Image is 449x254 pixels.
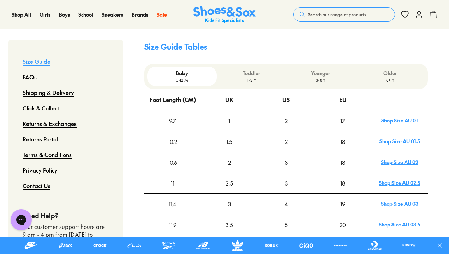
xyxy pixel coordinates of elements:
[23,178,50,193] a: Contact Us
[258,111,314,131] div: 2
[145,111,201,131] div: 9.7
[315,111,371,131] div: 17
[293,7,395,22] button: Search our range of products
[358,77,422,83] p: 8+ Y
[23,116,77,131] a: Returns & Exchanges
[339,90,347,109] div: EU
[379,179,420,186] a: Shop Size AU 02.5
[202,132,258,151] div: 1.5
[150,90,196,109] div: Foot Length (CM)
[258,173,314,193] div: 3
[315,173,371,193] div: 18
[308,11,366,18] span: Search our range of products
[258,132,314,151] div: 2
[145,132,201,151] div: 10.2
[144,41,428,53] h4: Size Guide Tables
[145,194,201,214] div: 11.4
[258,215,314,235] div: 5
[145,173,201,193] div: 11
[132,11,148,18] a: Brands
[202,215,258,235] div: 3.5
[12,11,31,18] a: Shop All
[23,147,72,162] a: Terms & Conditions
[193,6,256,23] img: SNS_Logo_Responsive.svg
[193,6,256,23] a: Shoes & Sox
[225,90,233,109] div: UK
[23,54,50,69] a: Size Guide
[282,90,290,109] div: US
[23,131,58,147] a: Returns Portal
[202,152,258,172] div: 2
[40,11,50,18] a: Girls
[150,69,214,77] p: Baby
[23,211,109,220] h4: Need Help?
[220,69,283,77] p: Toddler
[157,11,167,18] a: Sale
[202,173,258,193] div: 2.5
[202,111,258,131] div: 1
[379,221,420,228] a: Shop Size AU 03.5
[289,77,353,83] p: 3-8 Y
[59,11,70,18] a: Boys
[315,215,371,235] div: 20
[379,138,420,145] a: Shop Size AU 01.5
[315,152,371,172] div: 18
[315,132,371,151] div: 18
[78,11,93,18] a: School
[23,162,58,178] a: Privacy Policy
[381,158,418,165] a: Shop Size AU 02
[315,194,371,214] div: 19
[145,152,201,172] div: 10.6
[102,11,123,18] a: Sneakers
[289,69,353,77] p: Younger
[381,200,418,207] a: Shop Size AU 03
[23,85,74,100] a: Shipping & Delivery
[381,117,418,124] a: Shop Size AU 01
[258,152,314,172] div: 3
[258,194,314,214] div: 4
[150,77,214,83] p: 0-12 M
[23,69,37,85] a: FAQs
[7,207,35,233] iframe: Gorgias live chat messenger
[23,100,59,116] a: Click & Collect
[202,194,258,214] div: 3
[358,69,422,77] p: Older
[145,215,201,235] div: 11.9
[220,77,283,83] p: 1-3 Y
